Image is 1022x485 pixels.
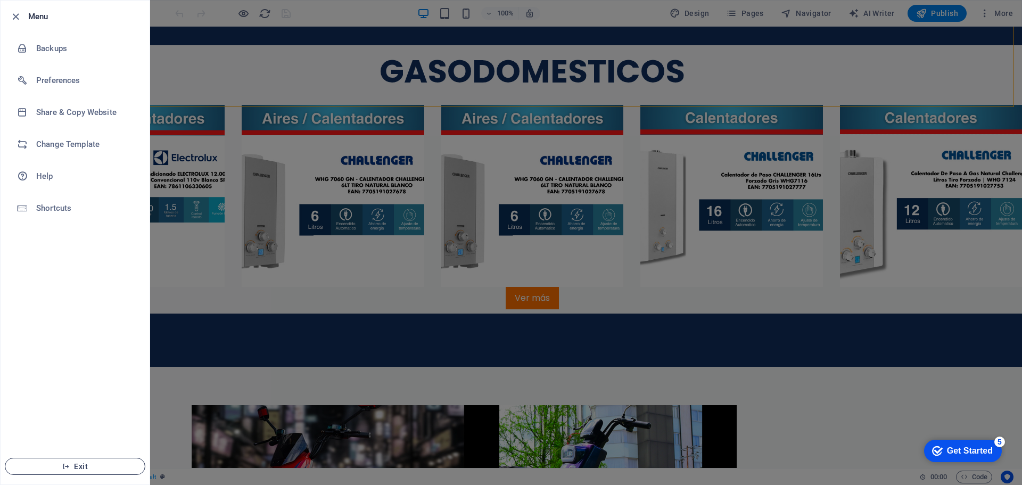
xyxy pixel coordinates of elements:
h6: Preferences [36,74,135,87]
button: Exit [5,458,145,475]
div: Get Started [31,12,77,21]
h6: Shortcuts [36,202,135,215]
h6: Backups [36,42,135,55]
div: 5 [79,2,89,13]
h6: Menu [28,10,141,23]
h6: Share & Copy Website [36,106,135,119]
span: Exit [14,462,136,471]
h6: Change Template [36,138,135,151]
a: Help [1,160,150,192]
h6: Help [36,170,135,183]
div: Get Started 5 items remaining, 0% complete [9,5,86,28]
